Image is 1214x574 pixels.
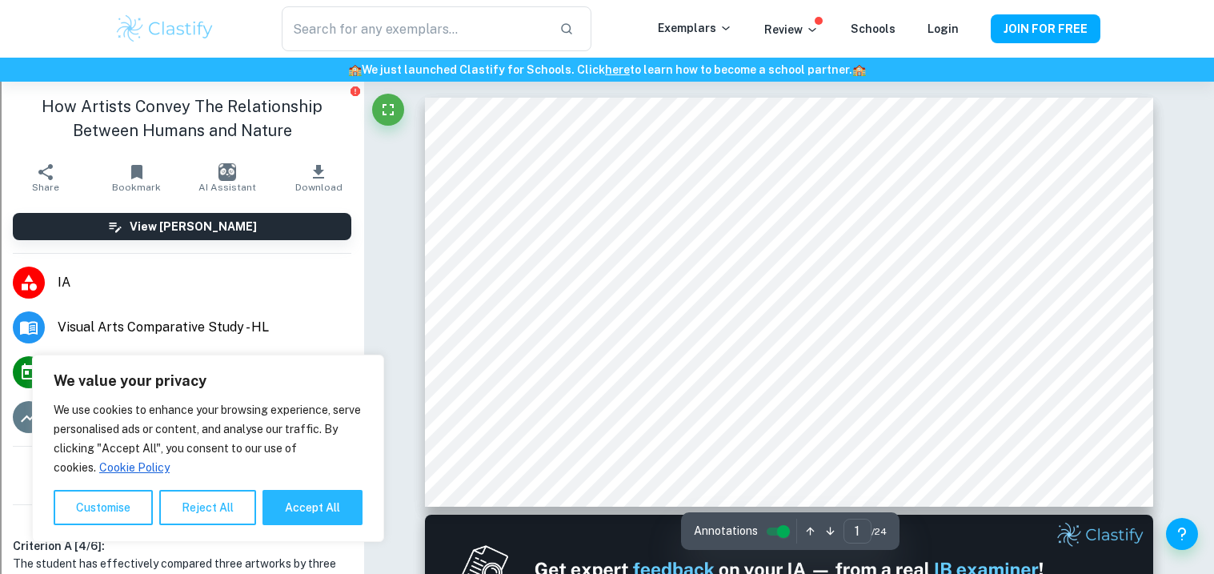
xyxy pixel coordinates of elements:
a: Schools [851,22,895,35]
button: Customise [54,490,153,525]
input: Search for any exemplars... [282,6,546,51]
button: Accept All [262,490,363,525]
button: Help and Feedback [1166,518,1198,550]
p: We value your privacy [54,371,363,391]
span: 🏫 [852,63,866,76]
button: Reject All [159,490,256,525]
span: Annotations [694,523,758,540]
p: Review [764,21,819,38]
img: Clastify logo [114,13,216,45]
p: Exemplars [658,19,732,37]
span: / 24 [871,524,887,539]
button: JOIN FOR FREE [991,14,1100,43]
a: Login [928,22,959,35]
span: 🏫 [348,63,362,76]
div: We value your privacy [32,355,384,542]
button: Fullscreen [372,94,404,126]
a: here [605,63,630,76]
a: Cookie Policy [98,460,170,475]
h6: We just launched Clastify for Schools. Click to learn how to become a school partner. [3,61,1211,78]
p: We use cookies to enhance your browsing experience, serve personalised ads or content, and analys... [54,400,363,477]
